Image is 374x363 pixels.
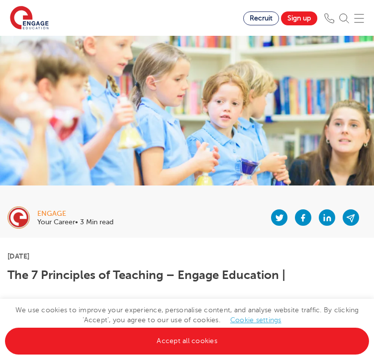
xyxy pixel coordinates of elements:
[7,296,367,323] p: There are seven principles of teaching that aim to improve standards, teaching and learning. Thin...
[7,253,367,260] p: [DATE]
[339,13,349,23] img: Search
[37,219,113,226] p: Your Career• 3 Min read
[5,306,369,345] span: We use cookies to improve your experience, personalise content, and analyse website traffic. By c...
[10,6,49,31] img: Engage Education
[37,210,113,217] div: engage
[281,11,317,25] a: Sign up
[324,13,334,23] img: Phone
[250,14,273,22] span: Recruit
[230,316,281,324] a: Cookie settings
[243,11,279,25] a: Recruit
[5,328,369,355] a: Accept all cookies
[7,269,367,281] h1: The 7 Principles of Teaching – Engage Education |
[354,13,364,23] img: Mobile Menu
